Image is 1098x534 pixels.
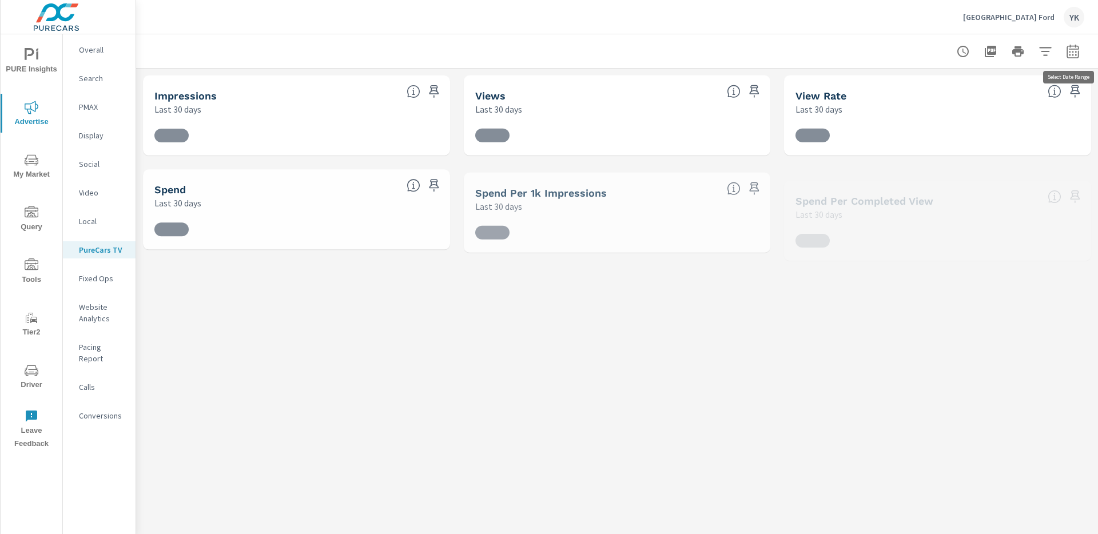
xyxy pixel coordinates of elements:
[963,12,1055,22] p: [GEOGRAPHIC_DATA] Ford
[79,73,126,84] p: Search
[1048,85,1061,98] span: Percentage of Impressions where the ad was viewed completely. “Impressions” divided by “Views”. [...
[745,180,763,198] span: Save this to your personalized report
[407,178,420,192] span: Cost of your connected TV ad campaigns. [Source: This data is provided by the video advertising p...
[1066,188,1084,206] span: Save this to your personalized report
[63,70,136,87] div: Search
[475,90,506,102] h5: Views
[1064,7,1084,27] div: YK
[79,341,126,364] p: Pacing Report
[63,407,136,424] div: Conversions
[475,102,522,116] p: Last 30 days
[727,85,741,98] span: Number of times your connected TV ad was viewed completely by a user. [Source: This data is provi...
[79,187,126,198] p: Video
[79,130,126,141] p: Display
[154,184,186,196] h5: Spend
[407,85,420,98] span: Number of times your connected TV ad was presented to a user. [Source: This data is provided by t...
[154,102,201,116] p: Last 30 days
[1034,40,1057,63] button: Apply Filters
[63,213,136,230] div: Local
[63,41,136,58] div: Overall
[795,102,842,116] p: Last 30 days
[4,206,59,234] span: Query
[4,258,59,286] span: Tools
[63,98,136,115] div: PMAX
[79,301,126,324] p: Website Analytics
[4,364,59,392] span: Driver
[79,216,126,227] p: Local
[727,182,741,196] span: Total spend per 1,000 impressions. [Source: This data is provided by the video advertising platform]
[979,40,1002,63] button: "Export Report to PDF"
[475,187,607,199] h5: Spend Per 1k Impressions
[63,241,136,258] div: PureCars TV
[79,381,126,393] p: Calls
[63,298,136,327] div: Website Analytics
[425,82,443,101] span: Save this to your personalized report
[79,158,126,170] p: Social
[79,44,126,55] p: Overall
[154,196,201,210] p: Last 30 days
[4,409,59,451] span: Leave Feedback
[4,101,59,129] span: Advertise
[63,270,136,287] div: Fixed Ops
[4,311,59,339] span: Tier2
[63,184,136,201] div: Video
[154,90,217,102] h5: Impressions
[425,176,443,194] span: Save this to your personalized report
[79,244,126,256] p: PureCars TV
[475,200,522,213] p: Last 30 days
[4,153,59,181] span: My Market
[1066,82,1084,101] span: Save this to your personalized report
[63,127,136,144] div: Display
[79,101,126,113] p: PMAX
[745,82,763,101] span: Save this to your personalized report
[79,273,126,284] p: Fixed Ops
[63,156,136,173] div: Social
[795,90,846,102] h5: View Rate
[1,34,62,455] div: nav menu
[1048,190,1061,204] span: Total spend per 1,000 impressions. [Source: This data is provided by the video advertising platform]
[63,378,136,396] div: Calls
[795,195,933,207] h5: Spend Per Completed View
[4,48,59,76] span: PURE Insights
[79,410,126,421] p: Conversions
[795,208,842,221] p: Last 30 days
[63,338,136,367] div: Pacing Report
[1006,40,1029,63] button: Print Report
